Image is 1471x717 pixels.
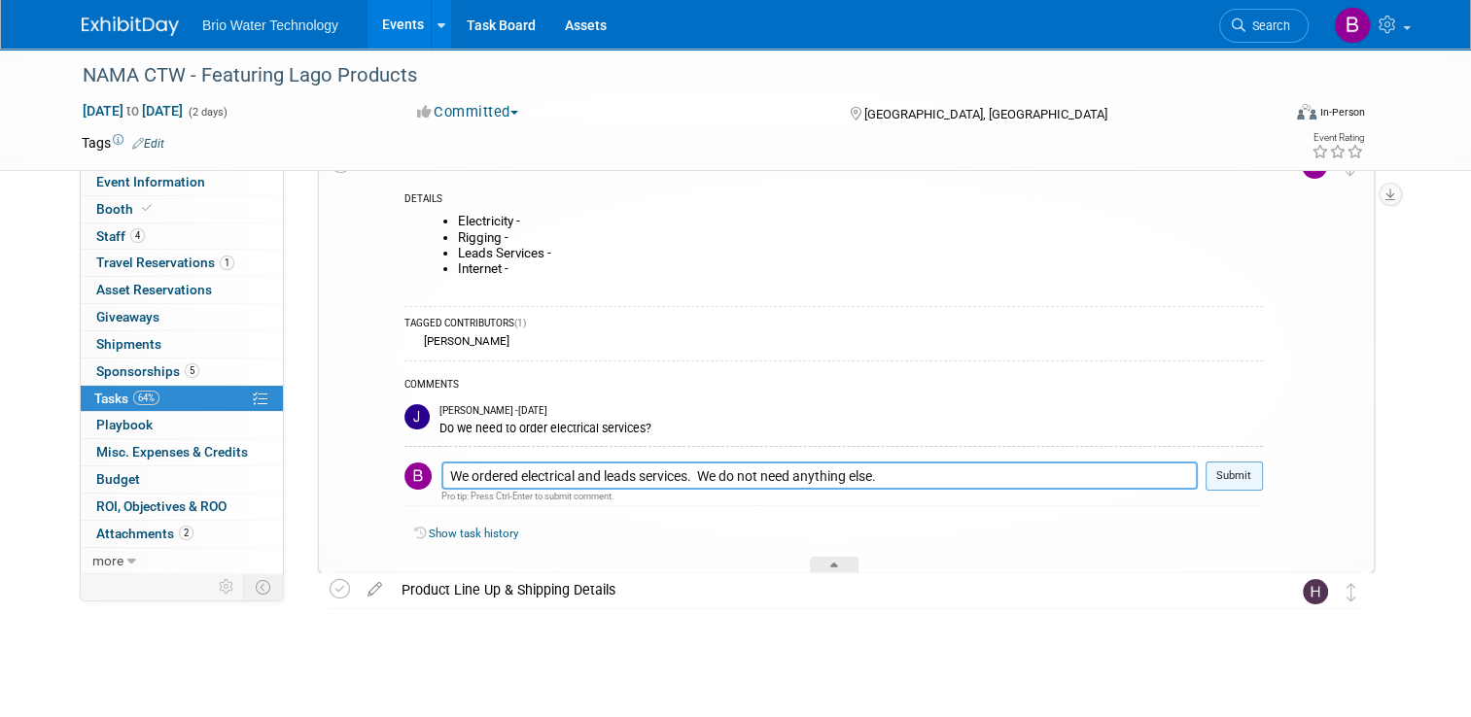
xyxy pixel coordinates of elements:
li: Internet - [458,261,1263,277]
div: In-Person [1319,105,1365,119]
td: Toggle Event Tabs [244,574,284,599]
span: [PERSON_NAME] - [DATE] [439,404,547,418]
a: Shipments [81,331,283,358]
span: Brio Water Technology [202,17,338,33]
td: Tags [82,133,164,153]
li: Electricity - [458,214,1263,229]
img: Brandye Gahagan [1334,7,1371,44]
div: Product Line Up & Shipping Details [392,573,1264,606]
a: Attachments2 [81,521,283,547]
span: Asset Reservations [96,282,212,297]
span: Search [1245,18,1290,33]
a: more [81,548,283,574]
span: 64% [133,391,159,405]
span: Event Information [96,174,205,189]
div: [PERSON_NAME] [419,334,509,348]
span: Shipments [96,336,161,352]
img: Format-Inperson.png [1297,104,1316,119]
a: edit [358,581,392,598]
span: Playbook [96,417,153,432]
a: Staff4 [81,223,283,250]
span: (2 days) [187,106,228,119]
span: [GEOGRAPHIC_DATA], [GEOGRAPHIC_DATA] [864,107,1107,121]
div: Pro tip: Press Ctrl-Enter to submit comment. [441,490,1198,502]
a: Show task history [429,527,518,540]
span: more [92,553,123,568]
span: 4 [130,228,145,243]
span: Tasks [94,391,159,406]
a: Giveaways [81,304,283,330]
a: ROI, Objectives & ROO [81,494,283,520]
span: Travel Reservations [96,255,234,270]
a: Tasks64% [81,386,283,412]
span: 5 [185,363,199,378]
li: Rigging - [458,230,1263,246]
span: [DATE] [DATE] [82,102,184,119]
img: Harry Mesak [1303,579,1328,604]
a: Search [1219,9,1309,43]
img: Brandye Gahagan [404,462,432,490]
div: Event Format [1175,101,1365,130]
i: Move task [1347,583,1356,601]
div: Do we need to order electrical services? [439,418,1263,436]
img: James Park [404,404,430,429]
div: DETAILS [404,192,1263,209]
li: Leads Services - [458,246,1263,261]
a: Asset Reservations [81,277,283,303]
div: TAGGED CONTRIBUTORS [404,317,1263,333]
span: (1) [514,318,526,328]
a: Budget [81,466,283,493]
button: Submit [1206,461,1263,491]
span: Attachments [96,526,193,541]
a: Edit [132,137,164,151]
button: Committed [410,102,526,122]
span: Giveaways [96,309,159,324]
a: Misc. Expenses & Credits [81,439,283,465]
div: Event Rating [1312,133,1364,143]
a: Event Information [81,169,283,195]
a: Playbook [81,412,283,438]
span: Misc. Expenses & Credits [96,444,248,460]
a: Travel Reservations1 [81,250,283,276]
span: 1 [220,256,234,270]
span: Staff [96,228,145,244]
span: Budget [96,471,140,487]
span: to [123,103,142,119]
i: Booth reservation complete [142,203,152,214]
div: NAMA CTW - Featuring Lago Products [76,58,1256,93]
span: 2 [179,526,193,540]
span: Sponsorships [96,363,199,379]
a: Booth [81,196,283,222]
td: Personalize Event Tab Strip [210,574,244,599]
span: Booth [96,201,156,217]
img: ExhibitDay [82,17,179,36]
span: ROI, Objectives & ROO [96,498,227,514]
div: COMMENTS [404,376,1263,396]
a: Sponsorships5 [81,358,283,385]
